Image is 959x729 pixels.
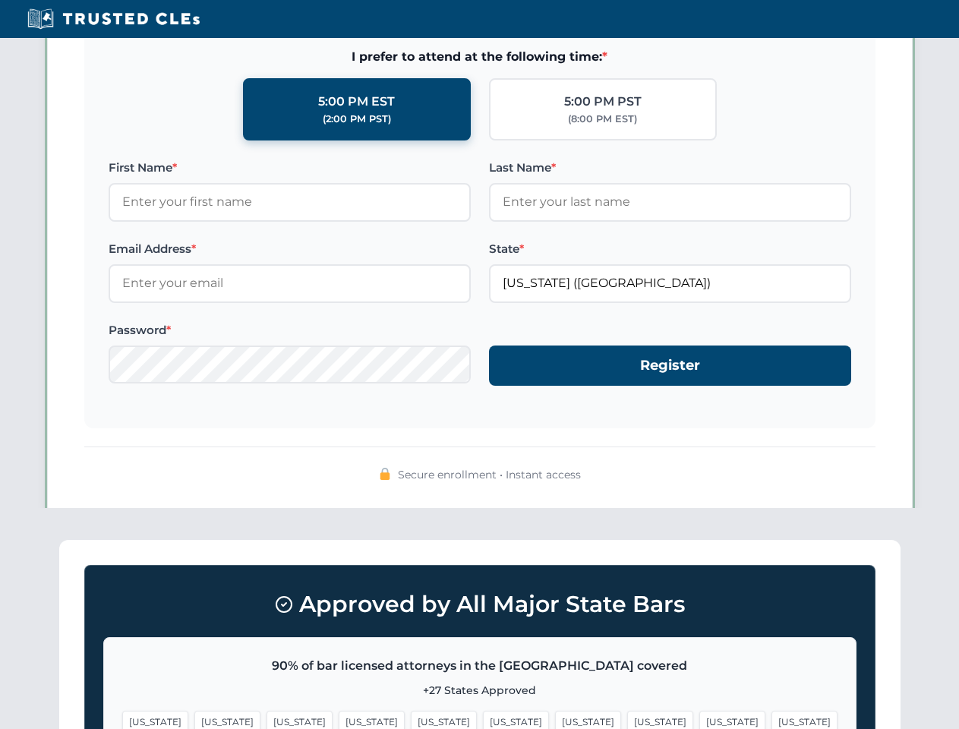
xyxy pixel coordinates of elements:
[122,682,838,699] p: +27 States Approved
[398,466,581,483] span: Secure enrollment • Instant access
[109,159,471,177] label: First Name
[318,92,395,112] div: 5:00 PM EST
[23,8,204,30] img: Trusted CLEs
[109,47,851,67] span: I prefer to attend at the following time:
[103,584,856,625] h3: Approved by All Major State Bars
[109,321,471,339] label: Password
[489,346,851,386] button: Register
[564,92,642,112] div: 5:00 PM PST
[489,183,851,221] input: Enter your last name
[109,240,471,258] label: Email Address
[568,112,637,127] div: (8:00 PM EST)
[489,159,851,177] label: Last Name
[489,240,851,258] label: State
[323,112,391,127] div: (2:00 PM PST)
[489,264,851,302] input: Florida (FL)
[109,264,471,302] input: Enter your email
[379,468,391,480] img: 🔒
[109,183,471,221] input: Enter your first name
[122,656,838,676] p: 90% of bar licensed attorneys in the [GEOGRAPHIC_DATA] covered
